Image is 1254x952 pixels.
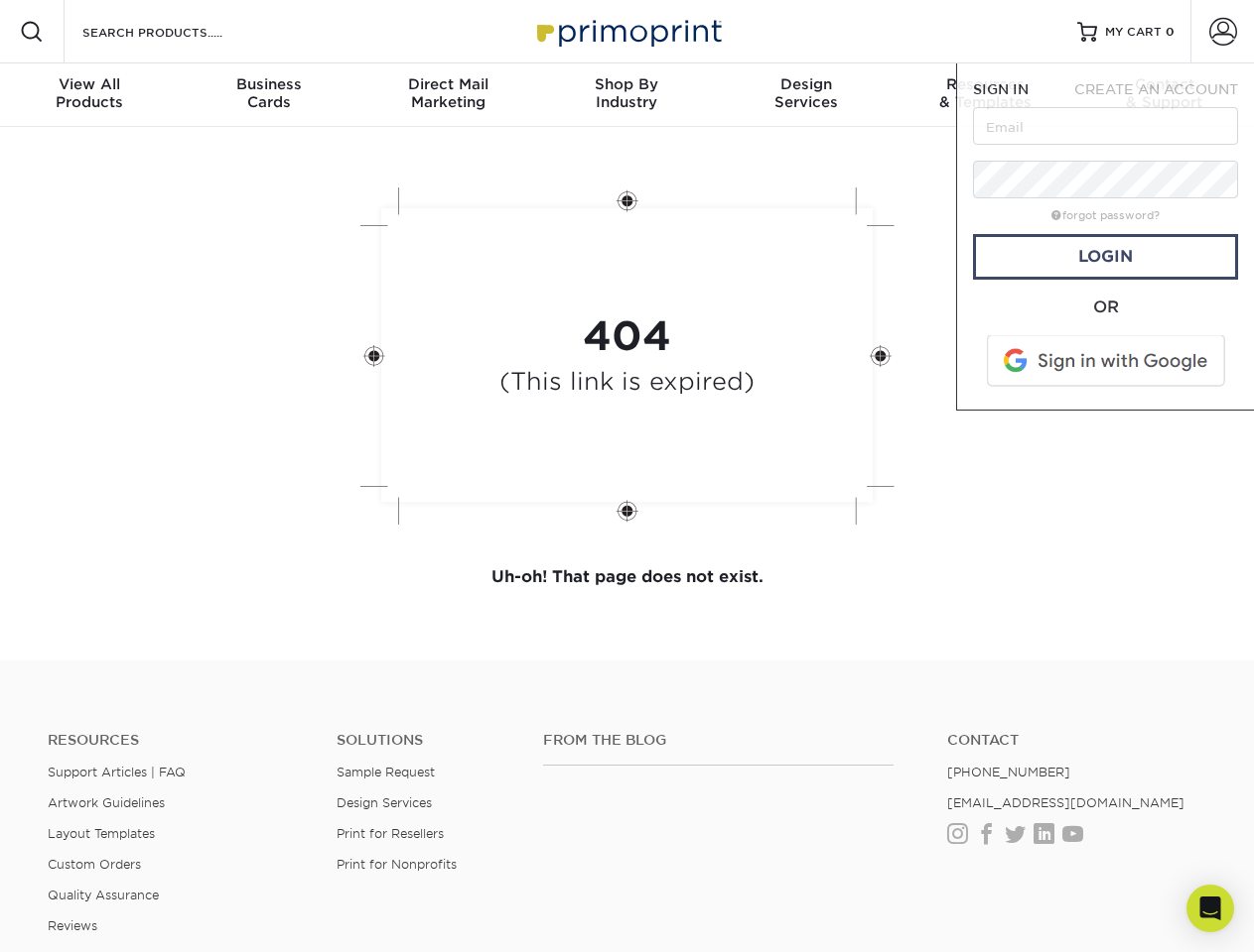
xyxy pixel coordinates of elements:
a: forgot password? [1051,209,1160,222]
span: CREATE AN ACCOUNT [1074,81,1238,97]
a: [PHONE_NUMBER] [947,765,1070,779]
input: Email [973,107,1238,145]
a: DesignServices [717,63,896,127]
a: Login [973,234,1238,280]
a: BusinessCards [179,63,357,127]
span: Design [717,75,896,93]
a: Direct MailMarketing [358,63,537,127]
span: Direct Mail [358,75,537,93]
strong: 404 [583,312,671,360]
div: Cards [179,75,357,111]
h4: Solutions [337,732,513,749]
span: MY CART [1105,24,1162,41]
a: Design Services [337,795,432,810]
div: Services [717,75,896,111]
a: Artwork Guidelines [48,795,165,810]
a: Resources& Templates [896,63,1074,127]
span: SIGN IN [973,81,1029,97]
h4: Resources [48,732,307,749]
h4: From the Blog [543,732,894,749]
span: Business [179,75,357,93]
a: Sample Request [337,765,435,779]
div: Marketing [358,75,537,111]
img: Primoprint [528,10,727,53]
a: Support Articles | FAQ [48,765,186,779]
div: Industry [537,75,716,111]
span: 0 [1166,25,1175,39]
a: Contact [947,732,1206,749]
div: OR [973,296,1238,319]
div: & Templates [896,75,1074,111]
span: Resources [896,75,1074,93]
input: SEARCH PRODUCTS..... [80,20,274,44]
h4: (This link is expired) [499,368,755,397]
div: Open Intercom Messenger [1186,885,1234,932]
span: Shop By [537,75,716,93]
a: Shop ByIndustry [537,63,716,127]
a: [EMAIL_ADDRESS][DOMAIN_NAME] [947,795,1184,810]
strong: Uh-oh! That page does not exist. [491,567,764,586]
